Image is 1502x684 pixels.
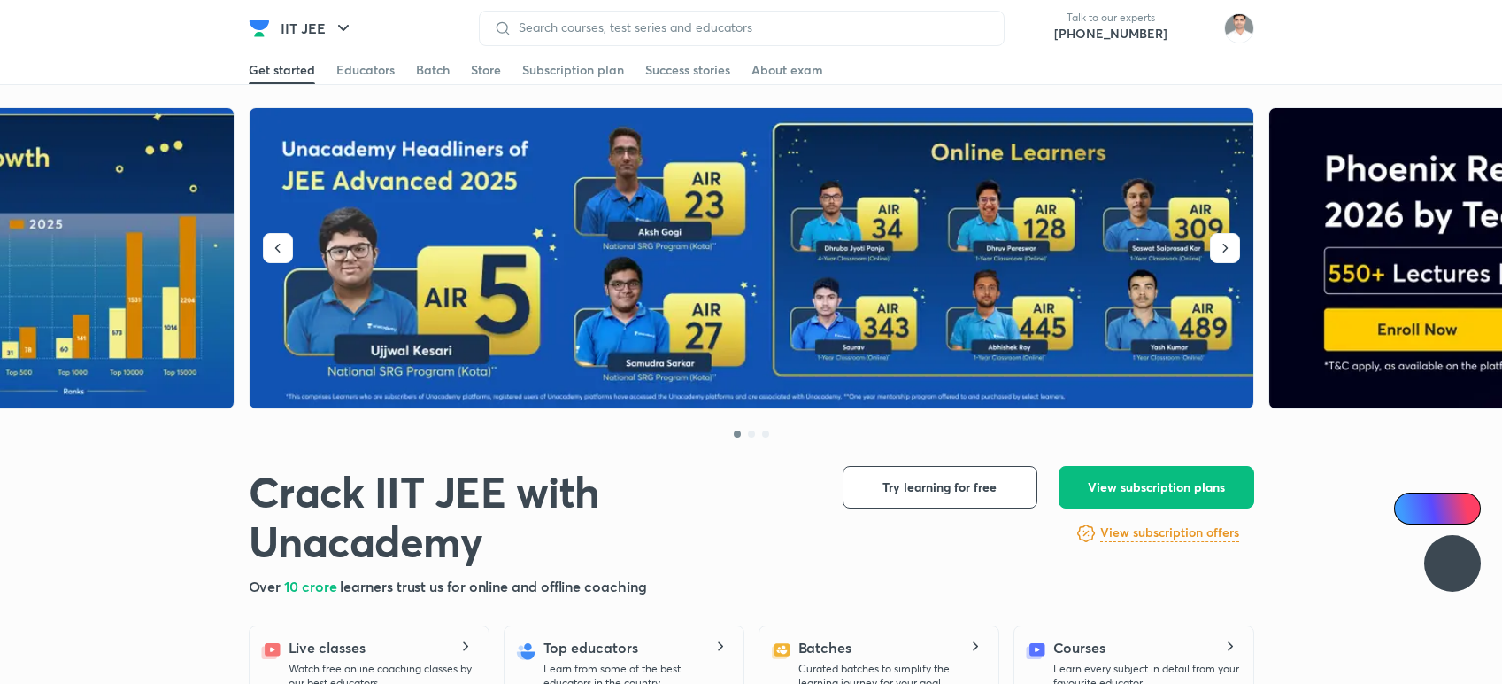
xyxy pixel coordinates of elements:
[1053,637,1105,658] h5: Courses
[751,56,823,84] a: About exam
[512,20,990,35] input: Search courses, test series and educators
[522,56,624,84] a: Subscription plan
[416,56,450,84] a: Batch
[645,56,730,84] a: Success stories
[249,61,315,79] div: Get started
[336,61,395,79] div: Educators
[249,18,270,39] img: Company Logo
[289,637,366,658] h5: Live classes
[336,56,395,84] a: Educators
[1423,501,1470,516] span: Ai Doubts
[882,478,997,496] span: Try learning for free
[1059,466,1254,509] button: View subscription plans
[284,577,340,595] span: 10 crore
[249,56,315,84] a: Get started
[471,61,501,79] div: Store
[751,61,823,79] div: About exam
[1088,478,1225,496] span: View subscription plans
[249,577,285,595] span: Over
[1394,493,1481,525] a: Ai Doubts
[1182,14,1210,43] img: avatar
[543,637,638,658] h5: Top educators
[1442,553,1463,574] img: ttu
[1405,501,1419,516] img: Icon
[645,61,730,79] div: Success stories
[798,637,851,658] h5: Batches
[1100,524,1239,542] h6: View subscription offers
[340,577,646,595] span: learners trust us for online and offline coaching
[1100,523,1239,544] a: View subscription offers
[1054,11,1167,25] p: Talk to our experts
[416,61,450,79] div: Batch
[1224,13,1254,43] img: Mant Lal
[471,56,501,84] a: Store
[843,466,1037,509] button: Try learning for free
[1019,11,1054,46] img: call-us
[522,61,624,79] div: Subscription plan
[270,11,365,46] button: IIT JEE
[249,466,814,565] h1: Crack IIT JEE with Unacademy
[1054,25,1167,43] a: [PHONE_NUMBER]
